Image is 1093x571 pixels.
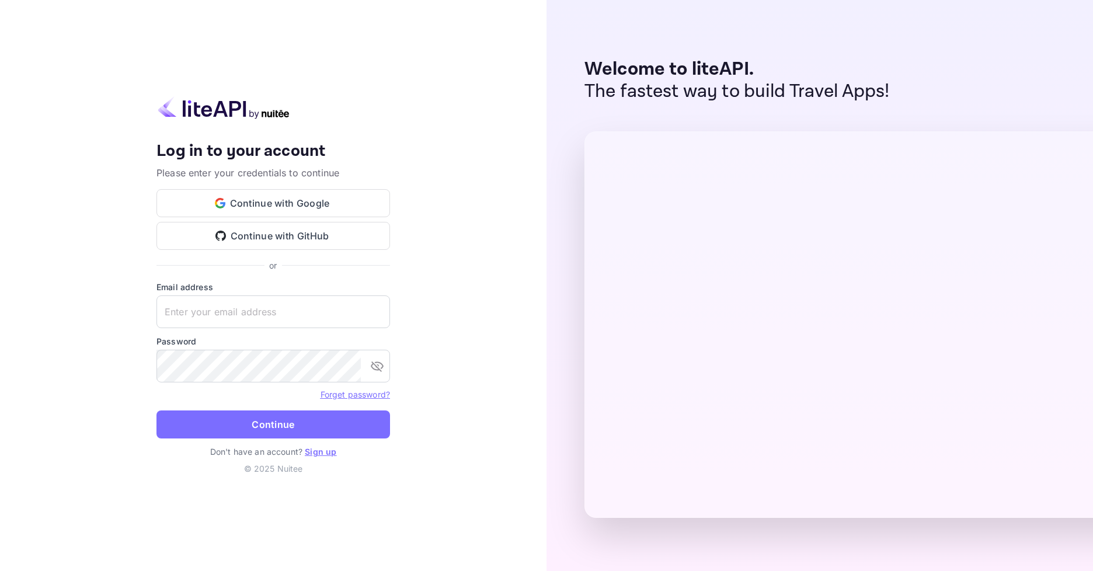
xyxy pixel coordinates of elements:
[156,445,390,458] p: Don't have an account?
[156,410,390,438] button: Continue
[156,141,390,162] h4: Log in to your account
[156,222,390,250] button: Continue with GitHub
[321,389,390,399] a: Forget password?
[366,354,389,378] button: toggle password visibility
[156,281,390,293] label: Email address
[156,189,390,217] button: Continue with Google
[156,166,390,180] p: Please enter your credentials to continue
[156,462,390,475] p: © 2025 Nuitee
[269,259,277,271] p: or
[584,81,890,103] p: The fastest way to build Travel Apps!
[584,58,890,81] p: Welcome to liteAPI.
[305,447,336,457] a: Sign up
[156,96,291,119] img: liteapi
[156,295,390,328] input: Enter your email address
[156,335,390,347] label: Password
[321,388,390,400] a: Forget password?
